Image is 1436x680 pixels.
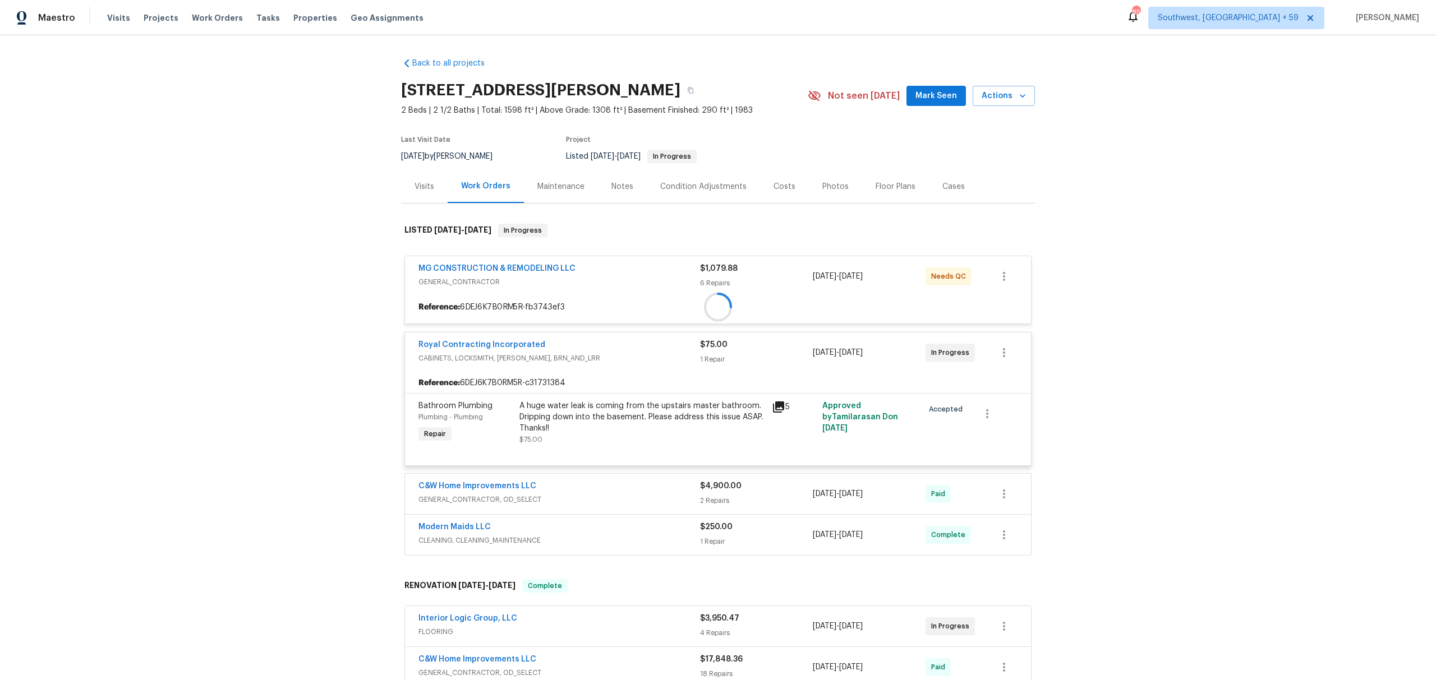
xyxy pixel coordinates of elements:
span: - [813,271,863,282]
span: Complete [523,580,567,591]
span: [DATE] [813,663,836,671]
span: Bathroom Plumbing [418,402,493,410]
div: RENOVATION [DATE]-[DATE]Complete [401,568,1035,604]
span: [DATE] [839,663,863,671]
span: [PERSON_NAME] [1351,12,1419,24]
span: Southwest, [GEOGRAPHIC_DATA] + 59 [1158,12,1299,24]
div: A huge water leak is coming from the upstairs master bathroom. Dripping down into the basement. P... [519,400,765,434]
span: Visits [107,12,130,24]
span: $3,950.47 [700,614,739,622]
span: $75.00 [700,341,728,349]
span: [DATE] [839,272,863,280]
a: Modern Maids LLC [418,523,491,531]
span: [DATE] [839,531,863,539]
span: [DATE] [813,349,836,357]
span: GENERAL_CONTRACTOR [418,276,700,288]
span: Listed [566,152,697,160]
span: In Progress [931,347,974,358]
span: Actions [982,89,1026,103]
span: [DATE] [617,152,641,160]
b: Reference: [418,377,460,388]
span: [DATE] [813,622,836,630]
span: [DATE] [813,490,836,498]
div: Cases [942,181,965,192]
div: Visits [415,181,434,192]
span: Mark Seen [915,89,957,103]
span: $250.00 [700,523,733,531]
button: Copy Address [680,80,701,100]
a: Royal Contracting Incorporated [418,341,545,349]
span: - [813,488,863,499]
div: 856 [1132,7,1140,18]
span: Accepted [929,404,967,415]
span: Paid [931,662,950,673]
span: - [458,581,516,589]
h6: RENOVATION [404,579,516,593]
span: Maestro [38,12,75,24]
span: [DATE] [464,226,491,234]
span: $1,079.88 [700,265,738,272]
span: - [434,226,491,234]
span: Tasks [256,14,280,22]
span: GENERAL_CONTRACTOR, OD_SELECT [418,667,700,678]
span: Properties [293,12,337,24]
span: In Progress [499,225,546,236]
div: Condition Adjustments [660,181,747,192]
span: Not seen [DATE] [828,90,900,101]
span: Approved by Tamilarasan D on [822,402,898,432]
div: 1 Repair [700,354,813,365]
div: 6DEJ6K7B0RM5R-c31731384 [405,373,1031,393]
span: CLEANING, CLEANING_MAINTENANCE [418,535,700,546]
span: GENERAL_CONTRACTOR, OD_SELECT [418,494,700,505]
a: C&W Home Improvements LLC [418,482,536,490]
button: Actions [973,86,1035,107]
a: MG CONSTRUCTION & REMODELING LLC [418,265,576,272]
div: Photos [822,181,849,192]
div: Notes [611,181,633,192]
div: 4 Repairs [700,627,813,639]
span: [DATE] [839,349,863,357]
h6: LISTED [404,224,491,237]
span: [DATE] [839,490,863,498]
a: C&W Home Improvements LLC [418,655,536,663]
span: 2 Beds | 2 1/2 Baths | Total: 1598 ft² | Above Grade: 1308 ft² | Basement Finished: 290 ft² | 1983 [401,105,808,116]
div: LISTED [DATE]-[DATE]In Progress [401,212,1035,248]
span: [DATE] [839,622,863,630]
span: Project [566,136,591,143]
span: [DATE] [458,581,485,589]
span: [DATE] [813,531,836,539]
div: Floor Plans [876,181,915,192]
div: 6 Repairs [700,277,813,289]
div: 5 [772,400,816,414]
span: [DATE] [401,152,425,160]
span: In Progress [931,621,974,632]
span: - [813,662,863,673]
div: by [PERSON_NAME] [401,150,506,163]
span: Last Visit Date [401,136,450,143]
span: [DATE] [591,152,614,160]
span: - [813,347,863,358]
div: 18 Repairs [700,668,813,679]
span: FLOORING [418,626,700,637]
div: 1 Repair [700,536,813,547]
div: Costs [774,181,795,192]
span: Projects [144,12,178,24]
span: Work Orders [192,12,243,24]
div: 2 Repairs [700,495,813,506]
span: [DATE] [822,424,848,432]
h2: [STREET_ADDRESS][PERSON_NAME] [401,85,680,96]
span: Complete [931,529,970,540]
span: Repair [420,428,450,440]
div: Work Orders [461,181,510,192]
div: Maintenance [537,181,584,192]
span: - [813,621,863,632]
span: - [591,152,641,160]
span: [DATE] [489,581,516,589]
a: Back to all projects [401,58,509,69]
span: $17,848.36 [700,655,743,663]
span: CABINETS, LOCKSMITH, [PERSON_NAME], BRN_AND_LRR [418,353,700,364]
span: Geo Assignments [351,12,424,24]
span: [DATE] [813,272,836,280]
span: $75.00 [519,436,542,443]
span: Plumbing - Plumbing [418,414,483,420]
